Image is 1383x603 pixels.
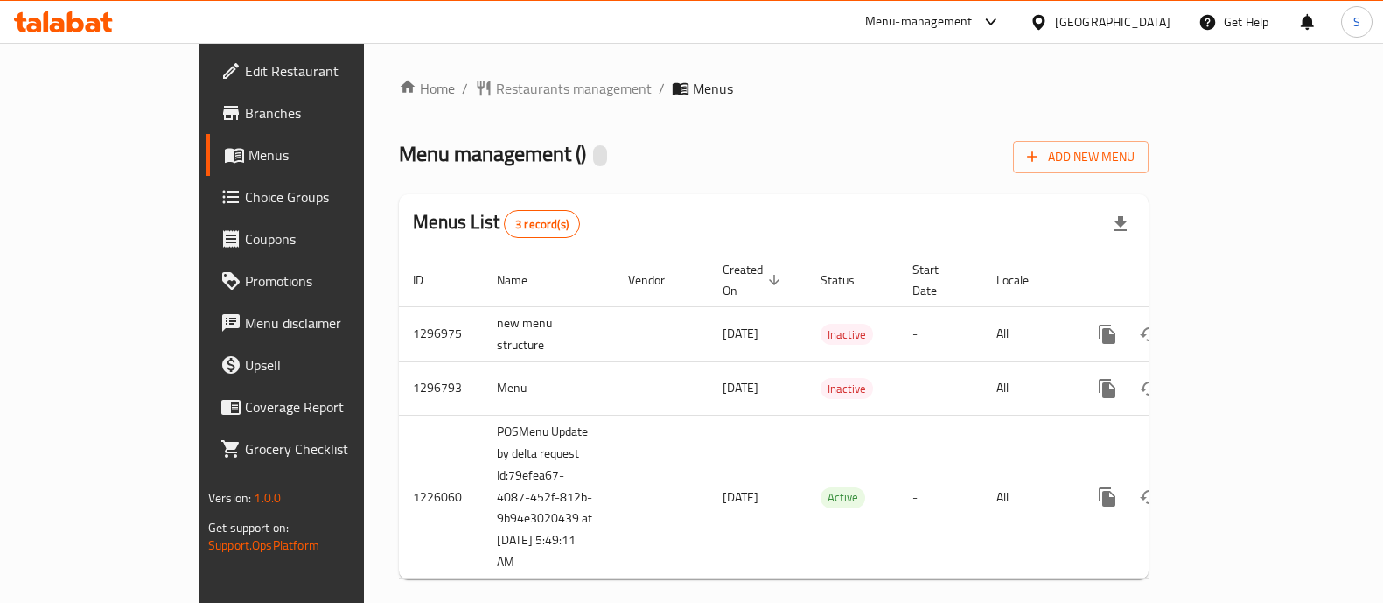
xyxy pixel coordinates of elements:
[821,378,873,399] div: Inactive
[1086,313,1128,355] button: more
[245,396,416,417] span: Coverage Report
[723,376,758,399] span: [DATE]
[245,228,416,249] span: Coupons
[1353,12,1360,32] span: S
[1086,476,1128,518] button: more
[1055,12,1170,32] div: [GEOGRAPHIC_DATA]
[208,487,251,509] span: Version:
[1027,146,1135,168] span: Add New Menu
[693,78,733,99] span: Menus
[723,259,786,301] span: Created On
[399,415,483,579] td: 1226060
[245,270,416,291] span: Promotions
[723,486,758,508] span: [DATE]
[245,312,416,333] span: Menu disclaimer
[982,361,1072,415] td: All
[399,254,1268,580] table: enhanced table
[206,260,430,302] a: Promotions
[504,210,580,238] div: Total records count
[206,344,430,386] a: Upsell
[399,306,483,361] td: 1296975
[483,306,614,361] td: new menu structure
[898,415,982,579] td: -
[865,11,973,32] div: Menu-management
[1100,203,1142,245] div: Export file
[413,270,446,291] span: ID
[245,186,416,207] span: Choice Groups
[206,176,430,218] a: Choice Groups
[982,415,1072,579] td: All
[659,78,665,99] li: /
[462,78,468,99] li: /
[483,361,614,415] td: Menu
[496,78,652,99] span: Restaurants management
[206,386,430,428] a: Coverage Report
[497,270,550,291] span: Name
[399,78,1149,99] nav: breadcrumb
[821,325,873,345] span: Inactive
[475,78,652,99] a: Restaurants management
[208,516,289,539] span: Get support on:
[1086,368,1128,410] button: more
[821,487,865,508] span: Active
[399,134,586,173] span: Menu management ( )
[413,209,580,238] h2: Menus List
[898,361,982,415] td: -
[821,270,877,291] span: Status
[1072,254,1268,307] th: Actions
[996,270,1051,291] span: Locale
[483,415,614,579] td: POSMenu Update by delta request Id:79efea67-4087-452f-812b-9b94e3020439 at [DATE] 5:49:11 AM
[399,361,483,415] td: 1296793
[1128,313,1170,355] button: Change Status
[206,50,430,92] a: Edit Restaurant
[245,438,416,459] span: Grocery Checklist
[628,270,688,291] span: Vendor
[1128,476,1170,518] button: Change Status
[898,306,982,361] td: -
[1128,368,1170,410] button: Change Status
[206,92,430,134] a: Branches
[505,216,579,233] span: 3 record(s)
[821,379,873,399] span: Inactive
[1013,141,1149,173] button: Add New Menu
[245,102,416,123] span: Branches
[254,487,281,509] span: 1.0.0
[821,324,873,345] div: Inactive
[206,302,430,344] a: Menu disclaimer
[245,60,416,81] span: Edit Restaurant
[206,134,430,176] a: Menus
[208,534,319,557] a: Support.OpsPlatform
[206,218,430,260] a: Coupons
[245,354,416,375] span: Upsell
[912,259,961,301] span: Start Date
[723,322,758,345] span: [DATE]
[206,428,430,470] a: Grocery Checklist
[982,306,1072,361] td: All
[821,487,865,508] div: Active
[248,144,416,165] span: Menus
